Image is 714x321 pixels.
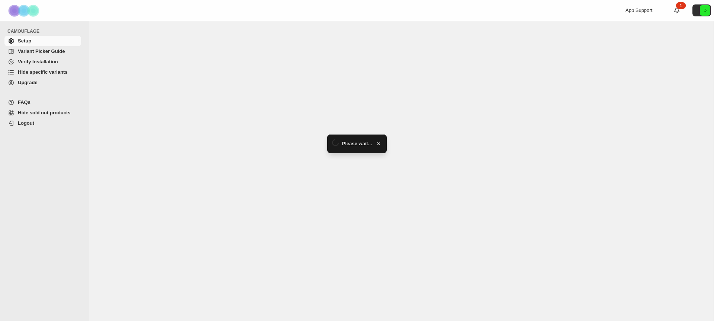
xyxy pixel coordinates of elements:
[4,118,81,128] a: Logout
[18,59,58,64] span: Verify Installation
[18,120,34,126] span: Logout
[673,7,681,14] a: 1
[18,99,30,105] span: FAQs
[6,0,43,21] img: Camouflage
[342,140,372,147] span: Please wait...
[18,80,38,85] span: Upgrade
[704,8,707,13] text: D
[700,5,710,16] span: Avatar with initials D
[4,57,81,67] a: Verify Installation
[4,77,81,88] a: Upgrade
[18,48,65,54] span: Variant Picker Guide
[4,67,81,77] a: Hide specific variants
[4,97,81,108] a: FAQs
[625,7,652,13] span: App Support
[4,46,81,57] a: Variant Picker Guide
[676,2,686,9] div: 1
[18,110,71,115] span: Hide sold out products
[4,36,81,46] a: Setup
[18,69,68,75] span: Hide specific variants
[7,28,84,34] span: CAMOUFLAGE
[4,108,81,118] a: Hide sold out products
[18,38,31,44] span: Setup
[692,4,711,16] button: Avatar with initials D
